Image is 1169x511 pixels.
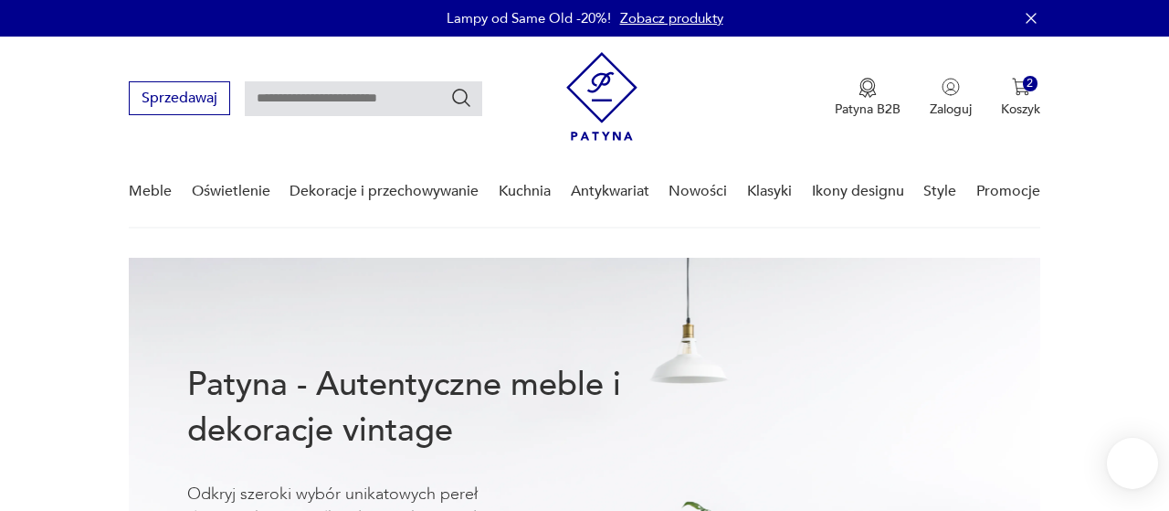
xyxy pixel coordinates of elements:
[835,101,900,118] p: Patyna B2B
[1012,78,1030,96] img: Ikona koszyka
[812,156,904,227] a: Ikony designu
[192,156,270,227] a: Oświetlenie
[1107,438,1158,489] iframe: Smartsupp widget button
[129,156,172,227] a: Meble
[187,362,680,453] h1: Patyna - Autentyczne meble i dekoracje vintage
[566,52,637,141] img: Patyna - sklep z meblami i dekoracjami vintage
[923,156,956,227] a: Style
[290,156,479,227] a: Dekoracje i przechowywanie
[571,156,649,227] a: Antykwariat
[447,9,611,27] p: Lampy od Same Old -20%!
[930,78,972,118] button: Zaloguj
[129,81,230,115] button: Sprzedawaj
[669,156,727,227] a: Nowości
[499,156,551,227] a: Kuchnia
[858,78,877,98] img: Ikona medalu
[747,156,792,227] a: Klasyki
[1023,76,1038,91] div: 2
[129,93,230,106] a: Sprzedawaj
[450,87,472,109] button: Szukaj
[835,78,900,118] a: Ikona medaluPatyna B2B
[930,101,972,118] p: Zaloguj
[976,156,1040,227] a: Promocje
[942,78,960,96] img: Ikonka użytkownika
[1001,78,1040,118] button: 2Koszyk
[835,78,900,118] button: Patyna B2B
[1001,101,1040,118] p: Koszyk
[620,9,723,27] a: Zobacz produkty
